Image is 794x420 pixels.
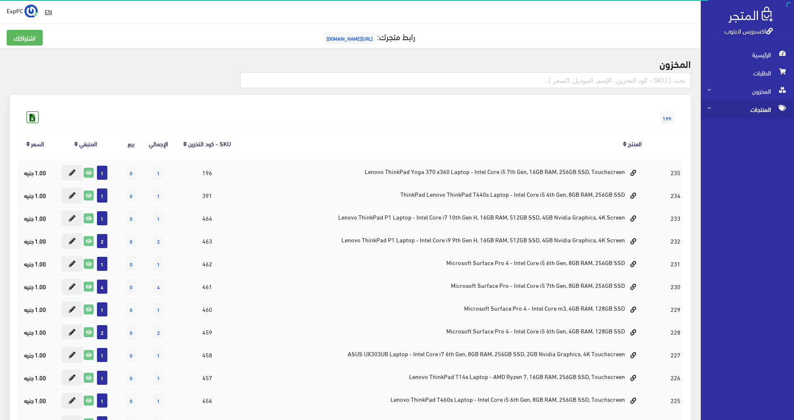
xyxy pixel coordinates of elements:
td: 226 [668,366,683,389]
td: 230 [668,275,683,298]
span: 0 [126,166,136,180]
a: رابط متجرك:[URL][DOMAIN_NAME] [322,29,415,44]
input: بحث ( SKU - كود التخزين, الإسم, الموديل, السعر )... [240,72,691,88]
th: اﻹجمالي [143,126,174,161]
a: EN [41,4,55,19]
td: 1.00 جنيه [18,343,52,366]
span: 0 [126,393,136,408]
td: Lenovo ThinkPad P1 Laptop - Intel Core i7 10th Gen H, 16GB RAM, 512GB SSD, 4GB Nvidia Graphics, 4... [240,207,644,229]
td: 459 [174,321,241,343]
a: اكسبريس لابتوب [724,24,773,36]
span: 2 [97,325,107,339]
span: 2 [153,234,164,248]
td: 231 [668,252,683,275]
span: 0 [126,371,136,385]
td: 229 [668,298,683,321]
span: 1 [97,371,107,385]
td: 464 [174,207,241,229]
span: [URL][DOMAIN_NAME] [324,32,375,44]
td: 233 [668,207,683,229]
span: 1 [153,257,164,271]
td: 462 [174,252,241,275]
td: 1.00 جنيه [18,207,52,229]
td: 1.00 جنيه [18,389,52,412]
td: 232 [668,229,683,252]
td: 235 [668,161,683,184]
a: المخزون [701,82,794,100]
h2: المخزون [10,58,691,69]
td: 1.00 جنيه [18,321,52,343]
td: Lenovo ThinkPad Yoga 370 x360 Laptop - Intel Core i5 7th Gen, 16GB RAM, 256GB SSD, Touchscreen [240,161,644,184]
td: 461 [174,275,241,298]
a: الطلبات [701,64,794,82]
span: 2 [97,234,107,248]
a: اشتراكك [7,30,43,46]
a: المتبقي [79,138,97,149]
span: 1 [153,211,164,225]
span: 1 [153,302,164,316]
td: 1.00 جنيه [18,275,52,298]
span: 1 [153,393,164,408]
span: 0 [126,234,136,248]
td: Lenovo ThinkPad P1 Laptop - Intel Core i9 9th Gen H, 16GB RAM, 512GB SSD, 4GB Nvidia Graphics, 4K... [240,229,644,252]
th: بيع [119,126,143,161]
td: 1.00 جنيه [18,161,52,184]
td: Microsoft Surface Pro 4 - Intel Core i5 6th Gen, 8GB RAM, 256GB SSD [240,252,644,275]
span: 0 [126,325,136,339]
span: 1 [153,348,164,362]
a: المنتجات [701,100,794,118]
td: 456 [174,389,241,412]
span: 1 [153,188,164,203]
td: 225 [668,389,683,412]
td: 1.00 جنيه [18,252,52,275]
td: Microsoft Surface Pro - Intel Core i5 7th Gen, 8GB RAM, 256GB SSD [240,275,644,298]
a: الرئيسية [701,46,794,64]
a: SKU - كود التخزين [188,138,231,149]
span: الطلبات [707,64,787,82]
td: Microsoft Surface Pro 4 - Intel Core m3, 4GB RAM, 128GB SSD [240,298,644,321]
td: ASUS UX303UB Laptop - Intel Core i7 6th Gen, 8GB RAM, 256GB SSD, 2GB Nvidia Graphics, 4K Touchscreen [240,343,644,366]
span: 0 [126,348,136,362]
td: 460 [174,298,241,321]
td: 228 [668,321,683,343]
span: 0 [126,302,136,316]
span: 0 [126,257,136,271]
span: 1 [97,166,107,180]
td: Lenovo ThinkPad T460s Laptop - Intel Core i5 6th Gen, 8GB RAM, 256GB SSD, Touchscreen [240,389,644,412]
img: . [729,7,773,23]
span: المخزون [707,82,787,100]
td: 457 [174,366,241,389]
a: المنتج [628,138,641,149]
span: 2 [153,325,164,339]
span: 1 [97,393,107,408]
span: 199 [660,112,674,124]
iframe: Drift Widget Chat Controller [10,363,41,395]
span: الرئيسية [707,46,787,64]
td: 1.00 جنيه [18,298,52,321]
span: 0 [126,280,136,294]
td: 391 [174,184,241,207]
td: Microsoft Surface Pro 4 - Intel Core i5 6th Gen, 4GB RAM, 128GB SSD [240,321,644,343]
span: 1 [97,211,107,225]
span: 4 [153,280,164,294]
td: 1.00 جنيه [18,184,52,207]
td: 196 [174,161,241,184]
td: Lenovo ThinkPad T14s Laptop - AMD Ryzen 7, 16GB RAM, 256GB SSD, Touchscreen [240,366,644,389]
span: 1 [97,302,107,316]
td: 234 [668,184,683,207]
td: ThinkPad Lenovo ThinkPad T440s Laptop - Intel Core i5 4th Gen, 8GB RAM, 256GB SSD [240,184,644,207]
span: ExpPC [7,5,23,16]
a: ... ExpPC [7,4,38,17]
span: المنتجات [707,100,787,118]
span: 1 [153,371,164,385]
img: ... [24,5,38,18]
span: 4 [97,280,107,294]
span: 1 [97,257,107,271]
a: السعر [31,138,44,149]
u: EN [45,6,52,17]
span: 1 [97,188,107,203]
span: 1 [153,166,164,180]
td: 227 [668,343,683,366]
span: 1 [97,348,107,362]
span: 0 [126,211,136,225]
